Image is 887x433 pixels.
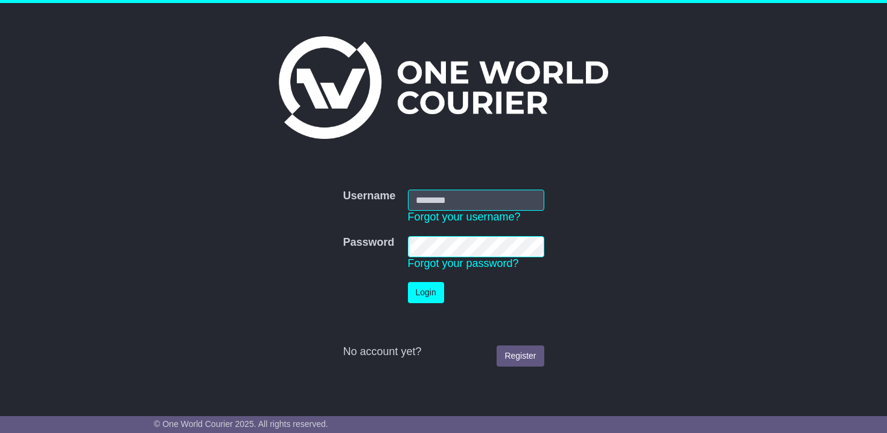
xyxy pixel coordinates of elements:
button: Login [408,282,444,303]
label: Password [343,236,394,249]
span: © One World Courier 2025. All rights reserved. [154,419,328,429]
img: One World [279,36,608,139]
a: Register [497,345,544,367]
label: Username [343,190,395,203]
a: Forgot your password? [408,257,519,269]
a: Forgot your username? [408,211,521,223]
div: No account yet? [343,345,544,359]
